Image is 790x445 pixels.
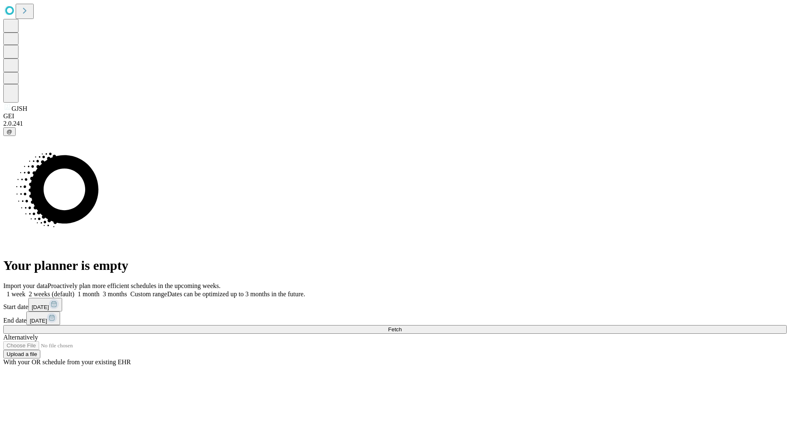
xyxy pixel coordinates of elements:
span: 1 month [78,290,100,297]
button: [DATE] [28,298,62,311]
span: Custom range [130,290,167,297]
span: @ [7,129,12,135]
div: GEI [3,112,787,120]
span: GJSH [12,105,27,112]
h1: Your planner is empty [3,258,787,273]
button: [DATE] [26,311,60,325]
button: Upload a file [3,350,40,358]
span: [DATE] [30,318,47,324]
span: Import your data [3,282,48,289]
span: Proactively plan more efficient schedules in the upcoming weeks. [48,282,221,289]
span: With your OR schedule from your existing EHR [3,358,131,365]
span: Dates can be optimized up to 3 months in the future. [167,290,305,297]
div: End date [3,311,787,325]
div: Start date [3,298,787,311]
span: [DATE] [32,304,49,310]
div: 2.0.241 [3,120,787,127]
span: 3 months [103,290,127,297]
span: Fetch [388,326,402,333]
span: 1 week [7,290,26,297]
span: 2 weeks (default) [29,290,74,297]
button: @ [3,127,16,136]
button: Fetch [3,325,787,334]
span: Alternatively [3,334,38,341]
